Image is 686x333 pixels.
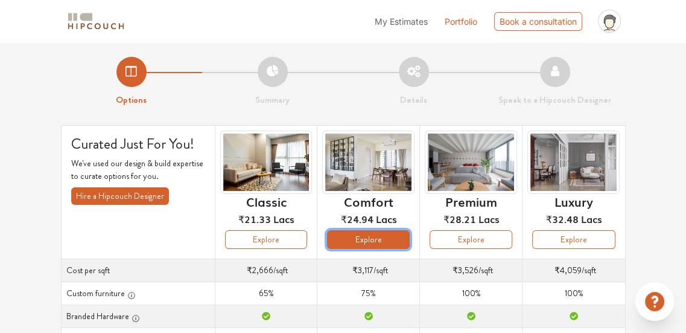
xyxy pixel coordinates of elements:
[445,15,477,28] a: Portfolio
[430,230,512,249] button: Explore
[420,259,522,282] td: /sqft
[545,212,578,226] span: ₹32.48
[527,131,620,194] img: header-preview
[352,264,373,276] span: ₹3,117
[522,259,625,282] td: /sqft
[317,282,420,305] td: 75%
[375,212,396,226] span: Lacs
[246,194,286,209] h6: Classic
[215,282,317,305] td: 65%
[71,157,205,183] p: We've used our design & build expertise to curate options for you.
[375,16,428,27] span: My Estimates
[61,282,215,305] th: Custom furniture
[322,131,414,194] img: header-preview
[554,194,593,209] h6: Luxury
[443,212,475,226] span: ₹28.21
[400,93,427,106] strong: Details
[71,187,169,205] button: Hire a Hipcouch Designer
[494,12,582,31] div: Book a consultation
[498,93,611,106] strong: Speak to a Hipcouch Designer
[273,212,294,226] span: Lacs
[420,282,522,305] td: 100%
[327,230,410,249] button: Explore
[452,264,478,276] span: ₹3,526
[71,135,205,153] h4: Curated Just For You!
[344,194,393,209] h6: Comfort
[425,131,517,194] img: header-preview
[238,212,270,226] span: ₹21.33
[445,194,497,209] h6: Premium
[61,259,215,282] th: Cost per sqft
[554,264,581,276] span: ₹4,059
[255,93,290,106] strong: Summary
[478,212,499,226] span: Lacs
[317,259,420,282] td: /sqft
[580,212,602,226] span: Lacs
[247,264,273,276] span: ₹2,666
[220,131,313,194] img: header-preview
[116,93,147,106] strong: Options
[61,305,215,328] th: Branded Hardware
[225,230,308,249] button: Explore
[532,230,615,249] button: Explore
[66,11,126,32] img: logo-horizontal.svg
[66,8,126,35] span: logo-horizontal.svg
[340,212,373,226] span: ₹24.94
[215,259,317,282] td: /sqft
[522,282,625,305] td: 100%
